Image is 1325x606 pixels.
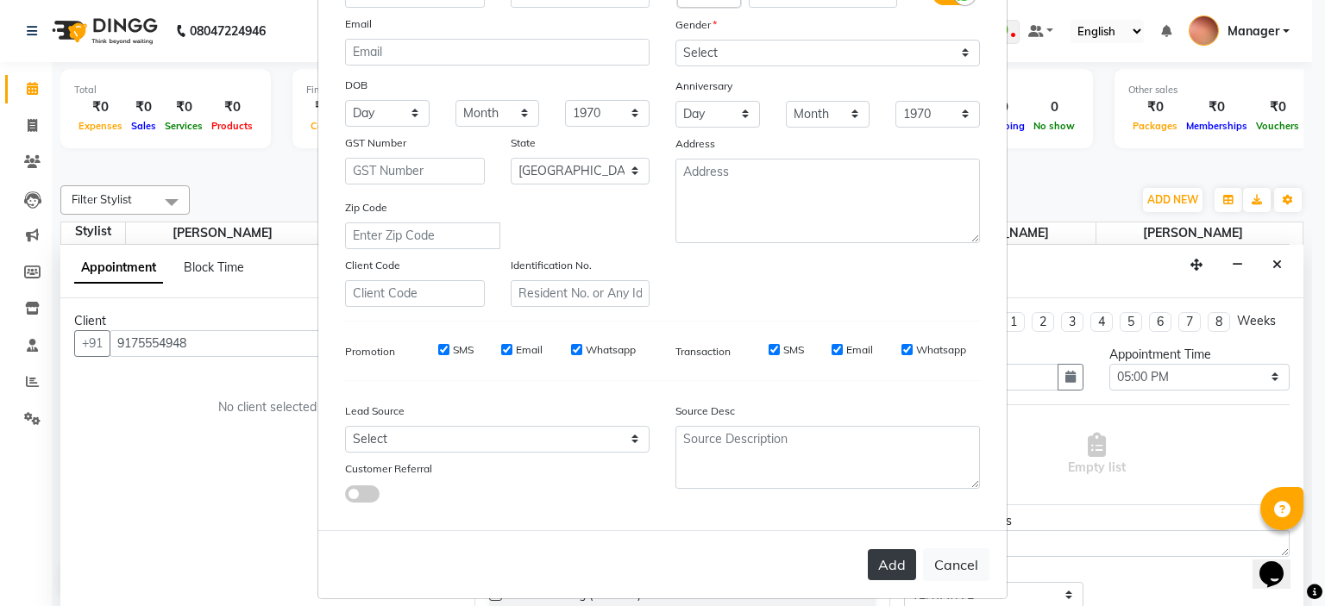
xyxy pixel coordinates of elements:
label: Client Code [345,258,400,273]
label: State [511,135,536,151]
input: Enter Zip Code [345,222,500,249]
label: Gender [675,17,717,33]
label: Customer Referral [345,461,432,477]
label: Source Desc [675,403,735,419]
label: Anniversary [675,78,732,94]
label: DOB [345,78,367,93]
label: Email [846,342,873,358]
button: Cancel [923,548,989,581]
label: Lead Source [345,403,405,419]
label: Email [345,16,372,32]
label: Email [516,342,543,358]
input: Resident No. or Any Id [511,280,650,307]
label: Whatsapp [586,342,636,358]
button: Add [868,549,916,580]
label: Promotion [345,344,395,359]
label: Zip Code [345,200,387,216]
input: Email [345,39,650,66]
input: GST Number [345,158,485,184]
label: Whatsapp [916,342,966,358]
label: GST Number [345,135,406,151]
label: Transaction [675,344,731,359]
label: SMS [783,342,804,358]
label: Identification No. [511,258,592,273]
label: SMS [453,342,474,358]
input: Client Code [345,280,485,307]
label: Address [675,136,715,152]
